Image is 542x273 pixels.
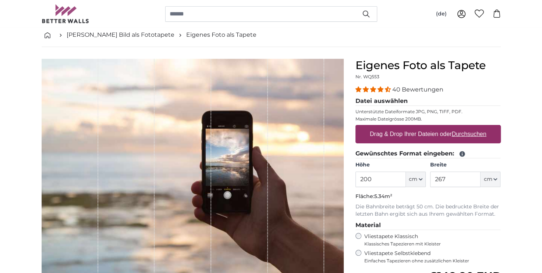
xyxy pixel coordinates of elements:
nav: breadcrumbs [42,23,501,47]
button: (de) [430,7,453,21]
a: [PERSON_NAME] Bild als Fototapete [67,30,174,39]
button: cm [481,172,500,187]
label: Höhe [355,161,426,169]
h1: Eigenes Foto als Tapete [355,59,501,72]
label: Drag & Drop Ihrer Dateien oder [367,127,489,141]
span: Einfaches Tapezieren ohne zusätzlichen Kleister [364,258,501,264]
span: 5.34m² [374,193,392,200]
legend: Datei auswählen [355,97,501,106]
p: Unterstützte Dateiformate JPG, PNG, TIFF, PDF. [355,109,501,115]
u: Durchsuchen [451,131,486,137]
img: Betterwalls [42,4,89,23]
span: Klassisches Tapezieren mit Kleister [364,241,495,247]
label: Vliestapete Selbstklebend [364,250,501,264]
p: Die Bahnbreite beträgt 50 cm. Die bedruckte Breite der letzten Bahn ergibt sich aus Ihrem gewählt... [355,203,501,218]
legend: Material [355,221,501,230]
span: 4.38 stars [355,86,392,93]
button: cm [406,172,426,187]
label: Vliestapete Klassisch [364,233,495,247]
span: Nr. WQ553 [355,74,379,79]
p: Maximale Dateigrösse 200MB. [355,116,501,122]
p: Fläche: [355,193,501,200]
span: cm [409,176,417,183]
label: Breite [430,161,500,169]
span: 40 Bewertungen [392,86,443,93]
a: Eigenes Foto als Tapete [186,30,256,39]
legend: Gewünschtes Format eingeben: [355,149,501,158]
span: cm [483,176,492,183]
